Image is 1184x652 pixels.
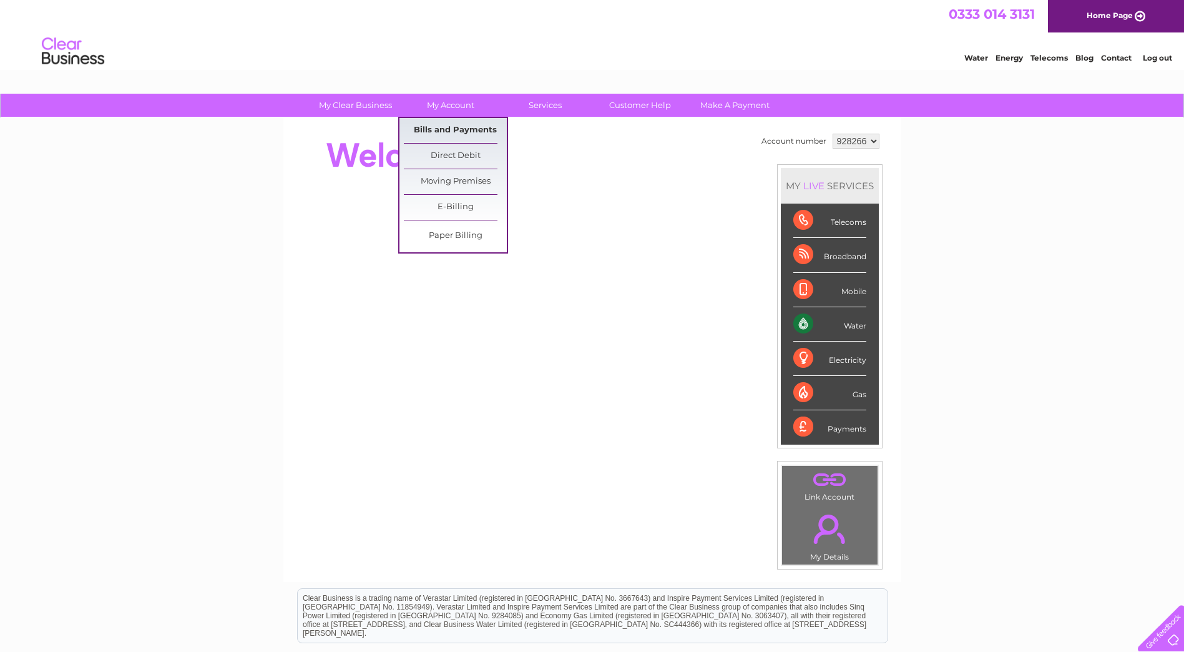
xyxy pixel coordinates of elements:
a: . [785,469,874,491]
a: Blog [1075,53,1093,62]
a: Energy [996,53,1023,62]
a: Log out [1143,53,1172,62]
div: Broadband [793,238,866,272]
a: E-Billing [404,195,507,220]
td: My Details [781,504,878,565]
a: Services [494,94,597,117]
div: Telecoms [793,204,866,238]
div: Gas [793,376,866,410]
div: Mobile [793,273,866,307]
a: Make A Payment [683,94,786,117]
a: 0333 014 3131 [949,6,1035,22]
td: Link Account [781,465,878,505]
td: Account number [758,131,829,152]
div: LIVE [801,180,827,192]
a: . [785,507,874,551]
a: Paper Billing [404,224,507,249]
a: Water [964,53,988,62]
div: Payments [793,410,866,444]
a: Moving Premises [404,169,507,194]
div: Electricity [793,342,866,376]
a: Telecoms [1030,53,1068,62]
a: Bills and Payments [404,118,507,143]
a: Contact [1101,53,1132,62]
div: Water [793,307,866,342]
img: logo.png [41,32,105,71]
a: My Account [399,94,502,117]
a: Direct Debit [404,144,507,169]
a: My Clear Business [304,94,407,117]
a: Customer Help [589,94,692,117]
div: MY SERVICES [781,168,879,204]
div: Clear Business is a trading name of Verastar Limited (registered in [GEOGRAPHIC_DATA] No. 3667643... [298,7,888,61]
